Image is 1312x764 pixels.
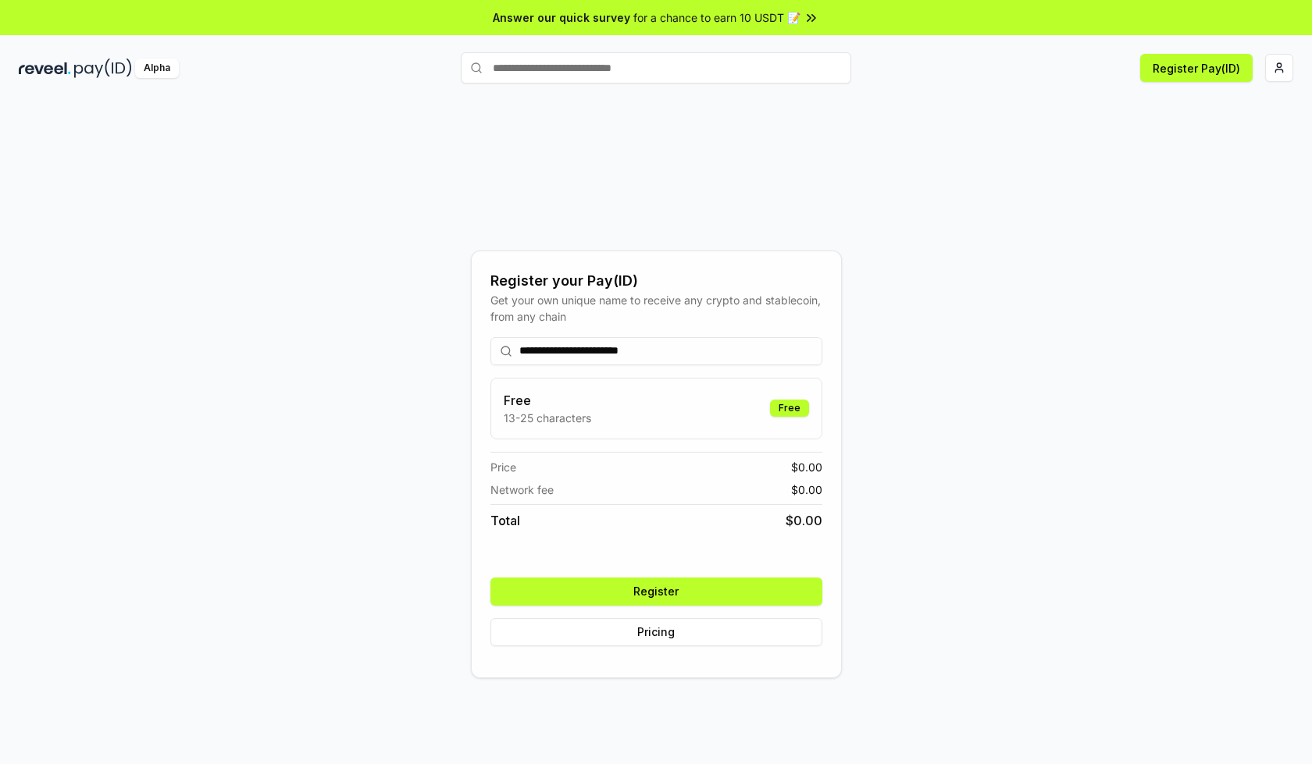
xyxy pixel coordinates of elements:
div: Free [770,400,809,417]
span: Answer our quick survey [493,9,630,26]
div: Get your own unique name to receive any crypto and stablecoin, from any chain [490,292,822,325]
span: Price [490,459,516,475]
div: Alpha [135,59,179,78]
button: Register Pay(ID) [1140,54,1253,82]
p: 13-25 characters [504,410,591,426]
img: reveel_dark [19,59,71,78]
span: $ 0.00 [791,459,822,475]
span: $ 0.00 [786,511,822,530]
h3: Free [504,391,591,410]
span: for a chance to earn 10 USDT 📝 [633,9,800,26]
button: Pricing [490,618,822,646]
div: Register your Pay(ID) [490,270,822,292]
span: $ 0.00 [791,481,822,498]
span: Total [490,511,520,530]
span: Network fee [490,481,554,498]
button: Register [490,577,822,606]
img: pay_id [74,59,132,78]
